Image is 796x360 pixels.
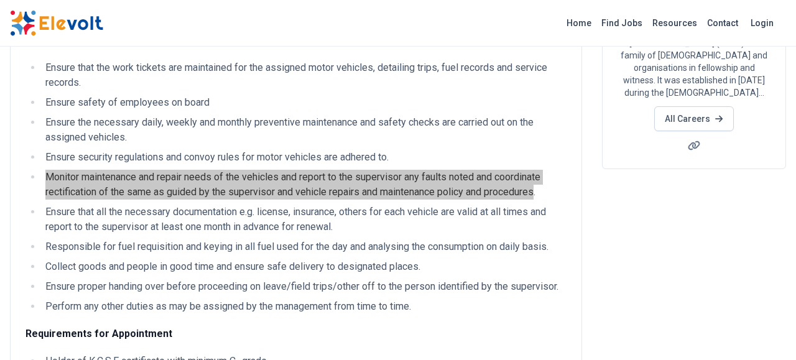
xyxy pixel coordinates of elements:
li: Ensure that all the necessary documentation e.g. license, insurance, others for each vehicle are ... [42,205,567,234]
img: Elevolt [10,10,103,36]
li: Ensure safety of employees on board [42,95,567,110]
li: Ensure security regulations and convoy rules for motor vehicles are adhered to. [42,150,567,165]
li: Monitor maintenance and repair needs of the vehicles and report to the supervisor any faults note... [42,170,567,200]
a: Resources [647,13,702,33]
iframe: Chat Widget [734,300,796,360]
p: The [DEMOGRAPHIC_DATA][GEOGRAPHIC_DATA] (NCCK) is a family of [DEMOGRAPHIC_DATA] and organisation... [618,24,771,99]
a: Home [562,13,596,33]
li: Ensure that the work tickets are maintained for the assigned motor vehicles, detailing trips, fue... [42,60,567,90]
li: Ensure the necessary daily, weekly and monthly preventive maintenance and safety checks are carri... [42,115,567,145]
li: Responsible for fuel requisition and keying in all fuel used for the day and analysing the consum... [42,239,567,254]
li: Collect goods and people in good time and ensure safe delivery to designated places. [42,259,567,274]
strong: Requirements for Appointment [25,328,172,339]
a: Find Jobs [596,13,647,33]
a: Contact [702,13,743,33]
li: Perform any other duties as may be assigned by the management from time to time. [42,299,567,314]
li: Ensure proper handing over before proceeding on leave/field trips/other off to the person identif... [42,279,567,294]
a: Login [743,11,781,35]
a: All Careers [654,106,733,131]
